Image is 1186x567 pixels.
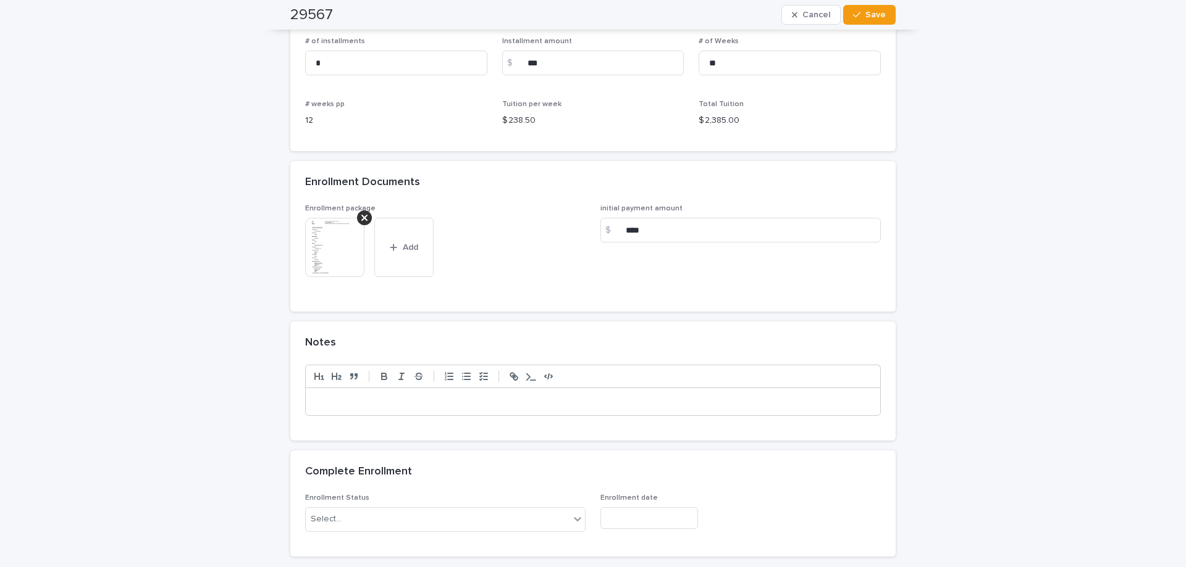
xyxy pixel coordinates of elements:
p: 12 [305,114,487,127]
span: Enrollment Status [305,494,369,502]
h2: 29567 [290,6,333,24]
button: Add [374,218,434,277]
span: Enrollment package [305,205,376,212]
span: # of installments [305,38,365,45]
span: Enrollment date [600,494,658,502]
span: Add [403,243,418,252]
h2: Enrollment Documents [305,176,420,189]
button: Save [843,5,896,25]
div: Select... [311,513,342,526]
span: Installment amount [502,38,572,45]
button: Cancel [781,5,841,25]
span: # weeks pp [305,101,345,108]
div: $ [600,218,625,242]
p: $ 2,385.00 [699,114,881,127]
span: # of Weeks [699,38,739,45]
span: Cancel [802,10,830,19]
h2: Complete Enrollment [305,465,412,479]
p: $ 238.50 [502,114,684,127]
span: Tuition per week [502,101,561,108]
span: Save [865,10,886,19]
h2: Notes [305,336,336,350]
span: initial payment amount [600,205,683,212]
span: Total Tuition [699,101,744,108]
div: $ [502,51,527,75]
